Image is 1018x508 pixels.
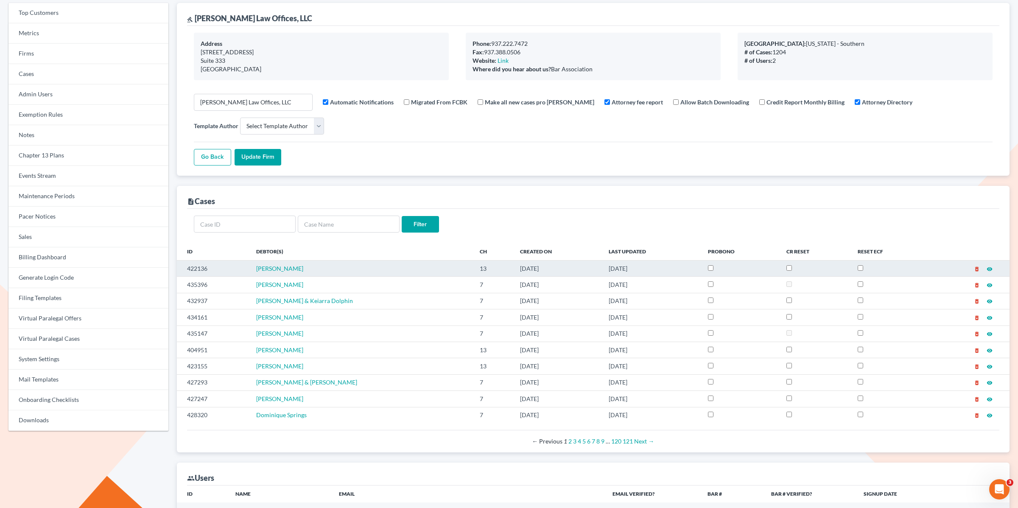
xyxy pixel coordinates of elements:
[766,98,845,107] label: Credit Report Monthly Billing
[8,349,168,370] a: System Settings
[513,260,602,276] td: [DATE]
[473,407,514,423] td: 7
[256,265,303,272] span: [PERSON_NAME]
[974,314,980,321] a: delete_forever
[987,396,993,402] i: visibility
[8,186,168,207] a: Maintenance Periods
[187,13,312,23] div: [PERSON_NAME] Law Offices, LLC
[229,486,332,502] th: Name
[177,326,250,342] td: 435147
[974,266,980,272] i: delete_forever
[8,247,168,268] a: Billing Dashboard
[473,243,514,260] th: Ch
[987,330,993,337] a: visibility
[532,438,562,445] span: Previous page
[473,293,514,309] td: 7
[194,437,993,446] div: Pagination
[974,346,980,354] a: delete_forever
[780,243,851,260] th: CR Reset
[987,331,993,337] i: visibility
[473,277,514,293] td: 7
[473,65,551,73] b: Where did you hear about us?
[857,486,937,502] th: Signup Date
[201,56,442,65] div: Suite 333
[974,396,980,402] i: delete_forever
[974,348,980,354] i: delete_forever
[256,346,303,354] a: [PERSON_NAME]
[606,486,700,502] th: Email Verified?
[8,125,168,146] a: Notes
[606,438,610,445] span: …
[513,391,602,407] td: [DATE]
[987,413,993,418] i: visibility
[256,395,303,402] a: [PERSON_NAME]
[473,48,484,56] b: Fax:
[473,48,714,56] div: 937.388.0506
[602,293,701,309] td: [DATE]
[987,314,993,321] a: visibility
[974,411,980,418] a: delete_forever
[330,98,394,107] label: Automatic Notifications
[8,309,168,329] a: Virtual Paralegal Offers
[744,57,772,64] b: # of Users:
[602,358,701,374] td: [DATE]
[177,309,250,326] td: 434161
[602,260,701,276] td: [DATE]
[332,486,606,502] th: Email
[611,438,621,445] a: Page 120
[974,297,980,304] a: delete_forever
[513,326,602,342] td: [DATE]
[8,390,168,410] a: Onboarding Checklists
[177,407,250,423] td: 428320
[8,329,168,349] a: Virtual Paralegal Cases
[513,358,602,374] td: [DATE]
[987,297,993,304] a: visibility
[1007,479,1013,486] span: 3
[987,411,993,418] a: visibility
[513,342,602,358] td: [DATE]
[8,105,168,125] a: Exemption Rules
[201,48,442,56] div: [STREET_ADDRESS]
[513,309,602,326] td: [DATE]
[513,243,602,260] th: Created On
[592,438,595,445] a: Page 7
[194,121,238,130] label: Template Author
[177,342,250,358] td: 404951
[634,438,654,445] a: Next page
[602,326,701,342] td: [DATE]
[8,64,168,84] a: Cases
[602,309,701,326] td: [DATE]
[602,374,701,390] td: [DATE]
[194,149,231,166] a: Go Back
[601,438,604,445] a: Page 9
[411,98,467,107] label: Migrated From FCBK
[201,40,222,47] b: Address
[473,39,714,48] div: 937.222.7472
[256,330,303,337] span: [PERSON_NAME]
[256,411,307,418] a: Dominique Springs
[764,486,857,502] th: Bar # Verified?
[701,486,764,502] th: Bar #
[177,293,250,309] td: 432937
[256,297,353,304] span: [PERSON_NAME] & Keiarra Dolphin
[612,98,663,107] label: Attorney fee report
[256,362,303,370] a: [PERSON_NAME]
[194,216,296,233] input: Case ID
[201,65,442,73] div: [GEOGRAPHIC_DATA]
[8,84,168,105] a: Admin Users
[473,391,514,407] td: 7
[513,407,602,423] td: [DATE]
[974,282,980,288] i: delete_forever
[974,362,980,370] a: delete_forever
[187,473,214,483] div: Users
[744,48,986,56] div: 1204
[564,438,567,445] em: Page 1
[587,438,590,445] a: Page 6
[8,370,168,390] a: Mail Templates
[235,149,281,166] input: Update Firm
[987,282,993,288] i: visibility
